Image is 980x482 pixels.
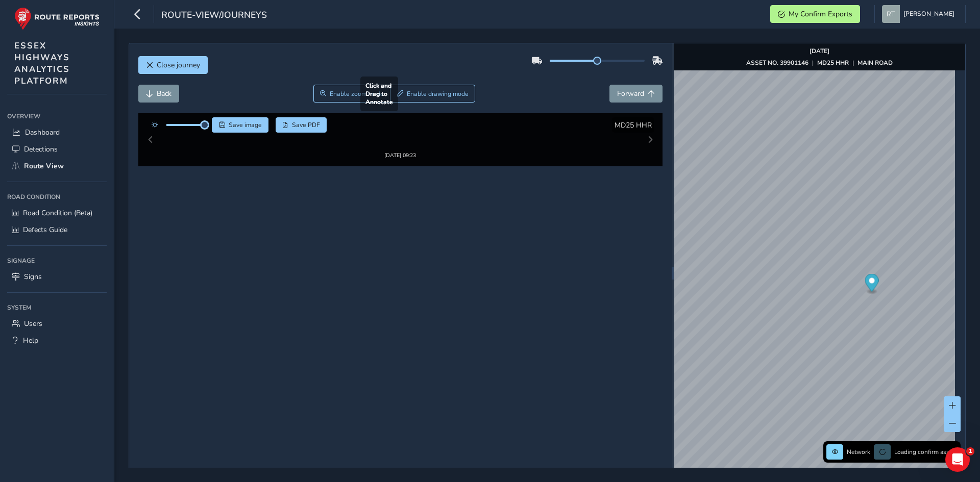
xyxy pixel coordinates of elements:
[857,59,893,67] strong: MAIN ROAD
[7,124,107,141] a: Dashboard
[882,5,958,23] button: [PERSON_NAME]
[865,274,878,295] div: Map marker
[25,128,60,137] span: Dashboard
[24,161,64,171] span: Route View
[407,90,469,98] span: Enable drawing mode
[746,59,808,67] strong: ASSET NO. 39901146
[7,253,107,268] div: Signage
[615,120,652,130] span: MD25 HHR
[138,85,179,103] button: Back
[903,5,954,23] span: [PERSON_NAME]
[14,7,100,30] img: rr logo
[330,90,384,98] span: Enable zoom mode
[138,56,208,74] button: Close journey
[7,332,107,349] a: Help
[157,60,200,70] span: Close journey
[23,336,38,345] span: Help
[7,141,107,158] a: Detections
[7,221,107,238] a: Defects Guide
[945,447,970,472] iframe: Intercom live chat
[14,40,70,87] span: ESSEX HIGHWAYS ANALYTICS PLATFORM
[313,85,390,103] button: Zoom
[7,109,107,124] div: Overview
[882,5,900,23] img: diamond-layout
[292,121,320,129] span: Save PDF
[966,447,974,455] span: 1
[817,59,849,67] strong: MD25 HHR
[24,144,58,154] span: Detections
[7,189,107,205] div: Road Condition
[847,448,870,456] span: Network
[810,47,829,55] strong: [DATE]
[7,205,107,221] a: Road Condition (Beta)
[157,89,171,98] span: Back
[617,89,644,98] span: Forward
[7,268,107,285] a: Signs
[770,5,860,23] button: My Confirm Exports
[894,448,958,456] span: Loading confirm assets
[746,59,893,67] div: | |
[609,85,663,103] button: Forward
[229,121,262,129] span: Save image
[23,208,92,218] span: Road Condition (Beta)
[23,225,67,235] span: Defects Guide
[789,9,852,19] span: My Confirm Exports
[7,158,107,174] a: Route View
[276,117,327,133] button: PDF
[369,129,431,138] img: Thumbnail frame
[24,272,42,282] span: Signs
[161,9,267,23] span: route-view/journeys
[369,138,431,146] div: [DATE] 09:23
[24,319,42,328] span: Users
[390,85,475,103] button: Draw
[212,117,268,133] button: Save
[7,300,107,315] div: System
[7,315,107,332] a: Users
